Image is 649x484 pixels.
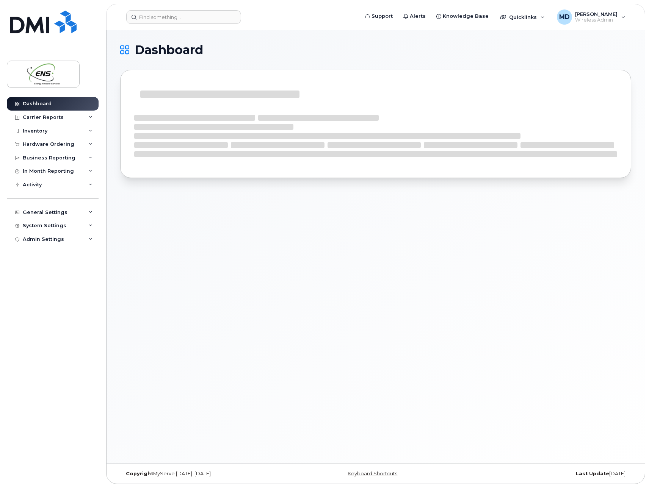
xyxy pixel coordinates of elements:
[576,471,609,476] strong: Last Update
[120,471,290,477] div: MyServe [DATE]–[DATE]
[461,471,631,477] div: [DATE]
[135,44,203,56] span: Dashboard
[126,471,153,476] strong: Copyright
[348,471,397,476] a: Keyboard Shortcuts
